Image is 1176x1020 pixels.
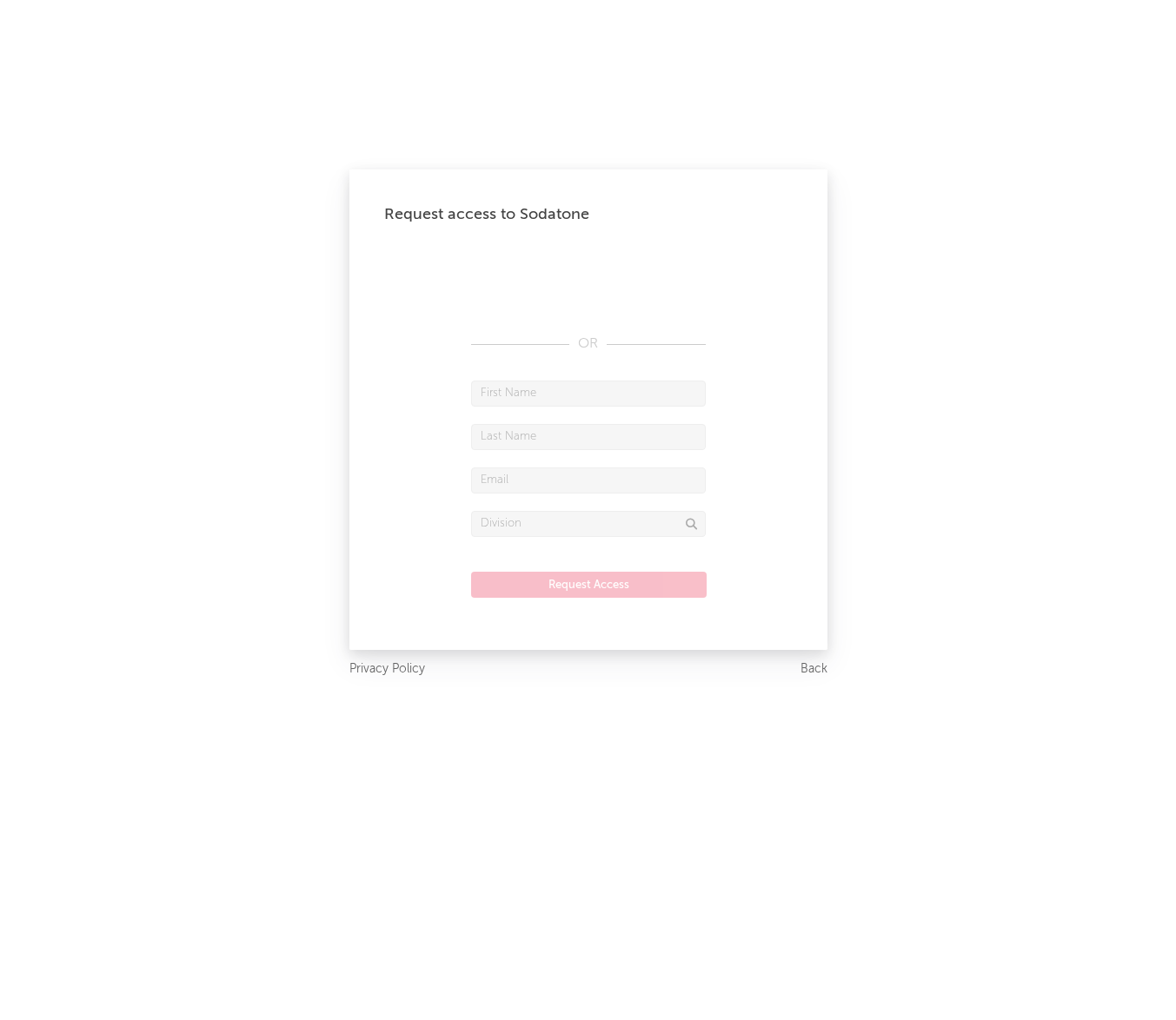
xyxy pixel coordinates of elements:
[471,381,706,407] input: First Name
[471,572,707,598] button: Request Access
[801,659,827,680] a: Back
[471,511,706,537] input: Division
[471,467,706,493] input: Email
[349,659,425,680] a: Privacy Policy
[384,204,793,225] div: Request access to Sodatone
[471,424,706,450] input: Last Name
[471,334,706,354] div: OR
